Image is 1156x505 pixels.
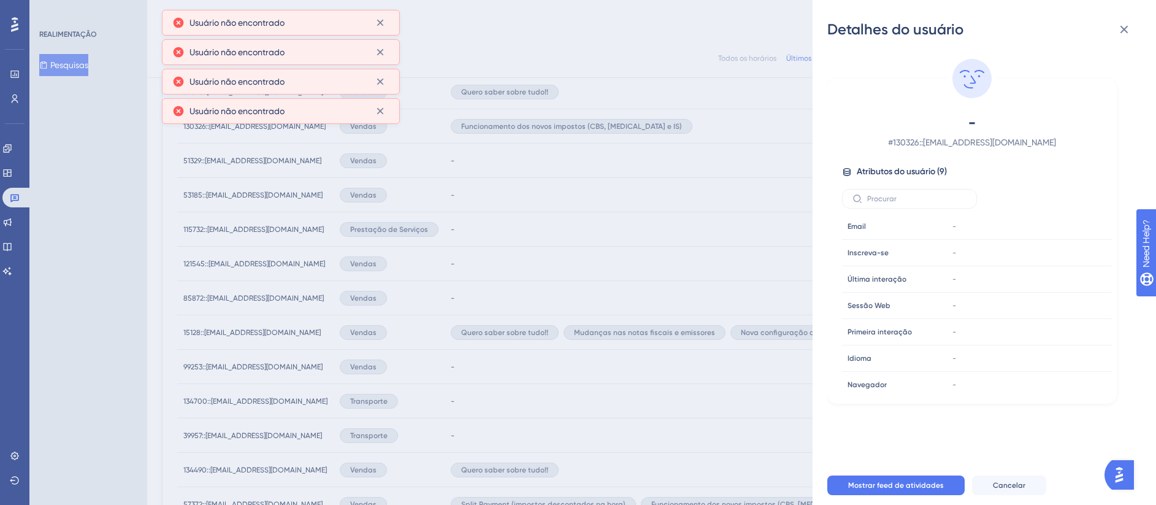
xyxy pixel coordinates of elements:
[952,301,956,310] span: -
[952,274,956,284] span: -
[189,15,285,30] span: Usuário não encontrado
[1104,457,1141,493] iframe: UserGuiding AI Assistant Launcher
[952,380,956,390] span: -
[848,222,866,231] span: Email
[952,222,956,231] span: -
[972,476,1046,495] button: Cancelar
[857,166,944,177] font: Atributos do usuário (9
[848,248,889,258] span: Inscreva-se
[952,248,956,258] span: -
[952,353,956,363] span: -
[189,74,285,89] span: Usuário não encontrado
[848,353,871,363] span: Idioma
[993,480,1025,490] span: Cancelar
[893,137,1056,147] font: 130326::[EMAIL_ADDRESS][DOMAIN_NAME]
[848,327,912,337] span: Primeira interação
[848,301,890,310] span: Sessão Web
[952,327,956,337] span: -
[189,104,285,118] span: Usuário não encontrado
[857,164,947,179] span: )
[848,380,887,390] span: Navegador
[827,476,965,495] button: Mostrar feed de atividades
[848,274,906,284] span: Última interação
[827,20,1141,39] div: Detalhes do usuário
[864,113,1080,133] span: -
[189,45,285,60] span: Usuário não encontrado
[864,135,1080,150] span: #
[29,3,77,18] span: Need Help?
[848,480,944,490] span: Mostrar feed de atividades
[867,195,967,203] input: Procurar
